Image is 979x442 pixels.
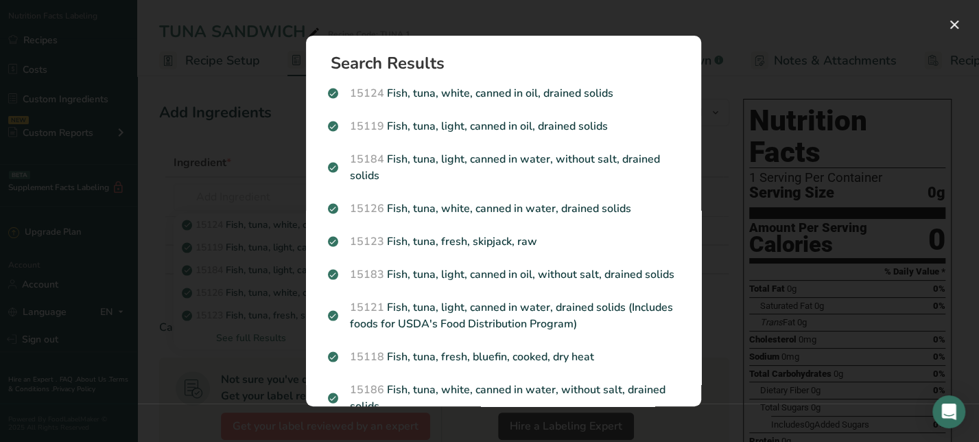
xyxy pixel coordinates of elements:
[328,151,679,184] p: Fish, tuna, light, canned in water, without salt, drained solids
[328,266,679,283] p: Fish, tuna, light, canned in oil, without salt, drained solids
[328,349,679,365] p: Fish, tuna, fresh, bluefin, cooked, dry heat
[350,86,384,101] span: 15124
[350,234,384,249] span: 15123
[328,233,679,250] p: Fish, tuna, fresh, skipjack, raw
[328,85,679,102] p: Fish, tuna, white, canned in oil, drained solids
[328,118,679,135] p: Fish, tuna, light, canned in oil, drained solids
[328,200,679,217] p: Fish, tuna, white, canned in water, drained solids
[350,119,384,134] span: 15119
[350,201,384,216] span: 15126
[932,395,965,428] div: Open Intercom Messenger
[350,152,384,167] span: 15184
[350,267,384,282] span: 15183
[350,349,384,364] span: 15118
[350,300,384,315] span: 15121
[328,299,679,332] p: Fish, tuna, light, canned in water, drained solids (Includes foods for USDA's Food Distribution P...
[328,382,679,415] p: Fish, tuna, white, canned in water, without salt, drained solids
[350,382,384,397] span: 15186
[331,55,687,71] h1: Search Results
